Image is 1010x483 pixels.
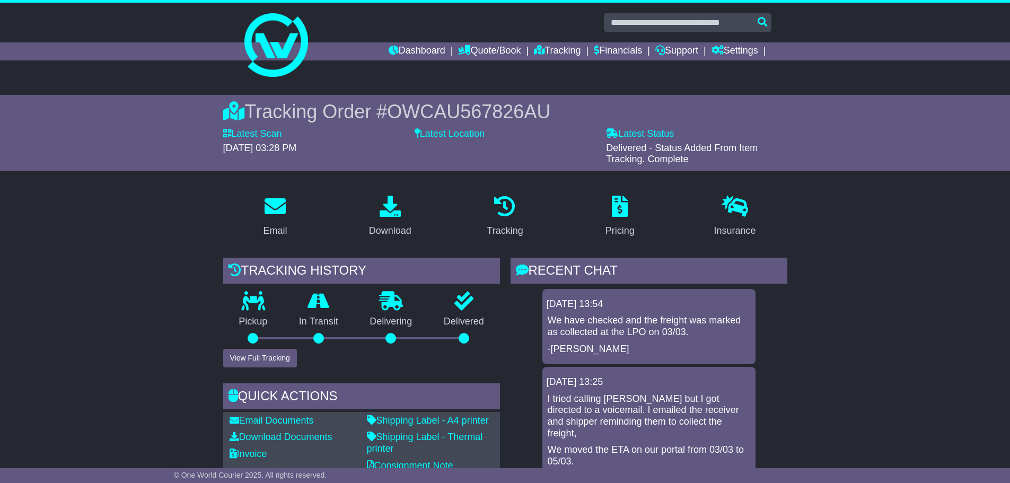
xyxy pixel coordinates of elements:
label: Latest Location [415,128,485,140]
div: RECENT CHAT [511,258,787,286]
p: In Transit [283,316,354,328]
div: [DATE] 13:54 [547,298,751,310]
div: Pricing [605,224,635,238]
a: Pricing [599,192,642,242]
a: Shipping Label - A4 printer [367,415,489,426]
p: We have checked and the freight was marked as collected at the LPO on 03/03. [548,315,750,338]
div: Tracking Order # [223,100,787,123]
span: Delivered - Status Added From Item Tracking. Complete [606,143,758,165]
span: © One World Courier 2025. All rights reserved. [174,471,327,479]
a: Quote/Book [458,42,521,60]
a: Tracking [480,192,530,242]
label: Latest Scan [223,128,282,140]
div: Download [369,224,411,238]
button: View Full Tracking [223,349,297,367]
p: I tried calling [PERSON_NAME] but I got directed to a voicemail. I emailed the receiver and shipp... [548,393,750,439]
p: Delivered [428,316,500,328]
div: [DATE] 13:25 [547,376,751,388]
a: Dashboard [389,42,445,60]
a: Support [655,42,698,60]
a: Download [362,192,418,242]
p: Delivering [354,316,428,328]
label: Latest Status [606,128,674,140]
a: Consignment Note [367,460,453,471]
a: Shipping Label - Thermal printer [367,432,483,454]
p: Pickup [223,316,284,328]
a: Financials [594,42,642,60]
div: Quick Actions [223,383,500,412]
p: We moved the ETA on our portal from 03/03 to 05/03. [548,444,750,467]
p: -[PERSON_NAME] [548,344,750,355]
div: Insurance [714,224,756,238]
a: Settings [712,42,758,60]
a: Email Documents [230,415,314,426]
div: Email [263,224,287,238]
div: Tracking [487,224,523,238]
a: Tracking [534,42,581,60]
a: Download Documents [230,432,332,442]
span: [DATE] 03:28 PM [223,143,297,153]
a: Insurance [707,192,763,242]
div: Tracking history [223,258,500,286]
a: Email [256,192,294,242]
span: OWCAU567826AU [387,101,550,122]
a: Invoice [230,449,267,459]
